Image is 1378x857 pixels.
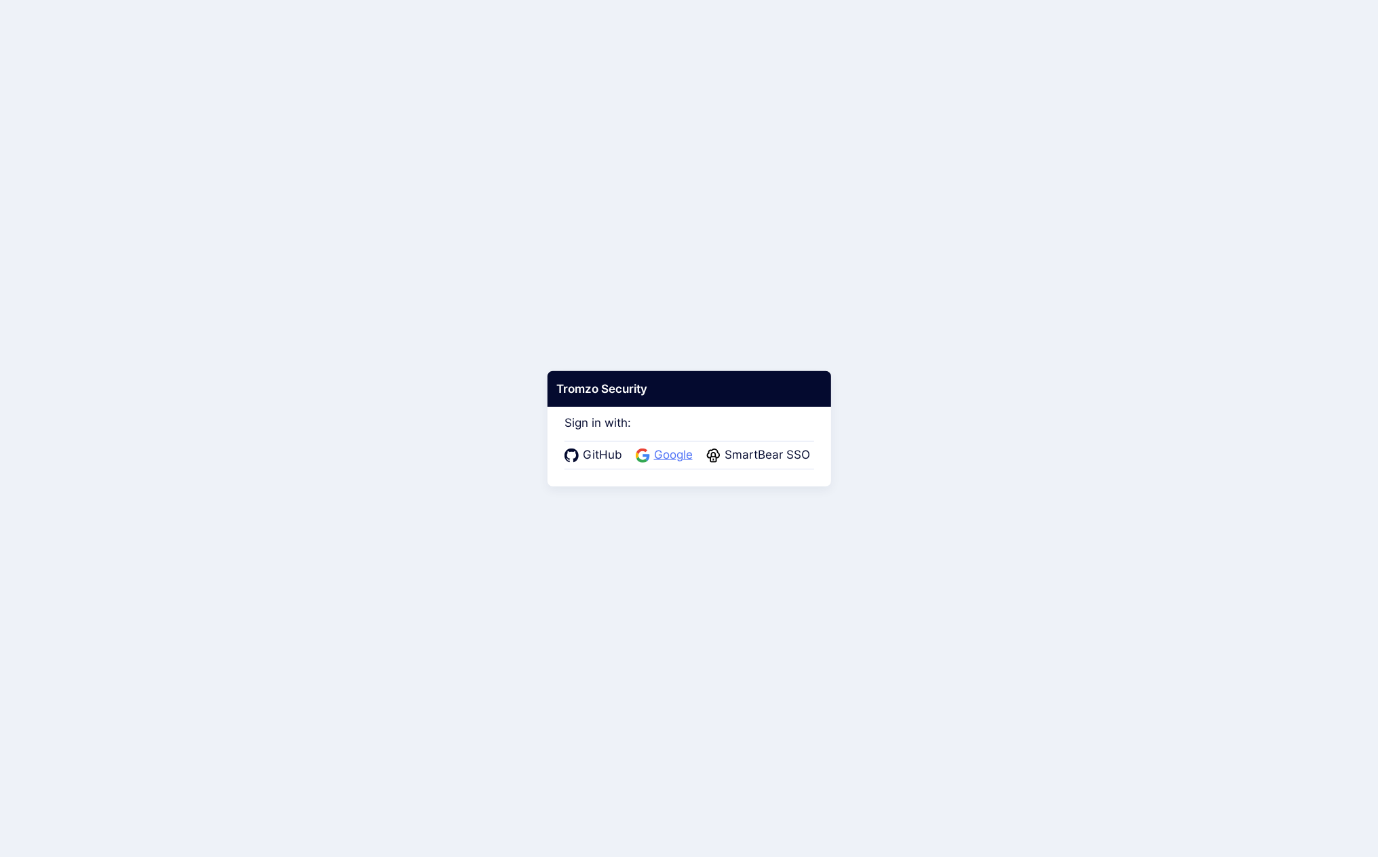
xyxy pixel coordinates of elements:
span: GitHub [579,446,626,464]
span: SmartBear SSO [721,446,814,464]
a: Google [636,446,697,464]
a: SmartBear SSO [706,446,814,464]
div: Tromzo Security [547,370,830,407]
span: Google [650,446,697,464]
div: Sign in with: [564,397,814,469]
a: GitHub [564,446,626,464]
